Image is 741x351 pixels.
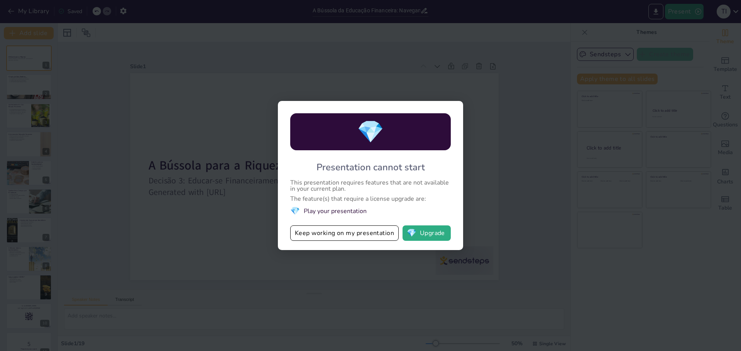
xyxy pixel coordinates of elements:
[290,180,451,192] div: This presentation requires features that are not available in your current plan.
[290,206,451,216] li: Play your presentation
[403,225,451,241] button: diamondUpgrade
[290,196,451,202] div: The feature(s) that require a license upgrade are:
[357,117,384,147] span: diamond
[290,225,399,241] button: Keep working on my presentation
[290,206,300,216] span: diamond
[316,161,425,173] div: Presentation cannot start
[407,229,416,237] span: diamond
